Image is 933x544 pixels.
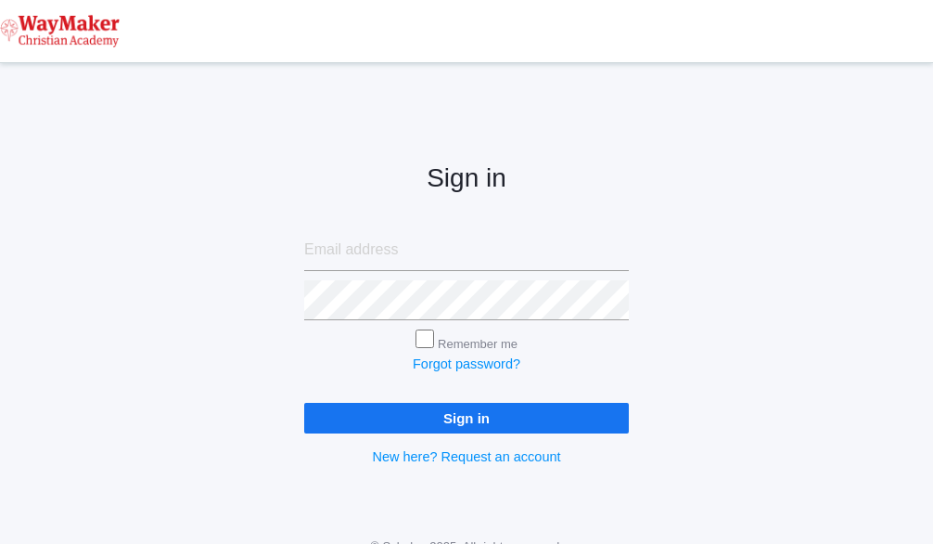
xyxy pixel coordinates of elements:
[304,164,629,193] h2: Sign in
[372,449,560,464] a: New here? Request an account
[413,356,520,371] a: Forgot password?
[304,230,629,271] input: Email address
[304,403,629,434] input: Sign in
[438,337,518,351] label: Remember me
